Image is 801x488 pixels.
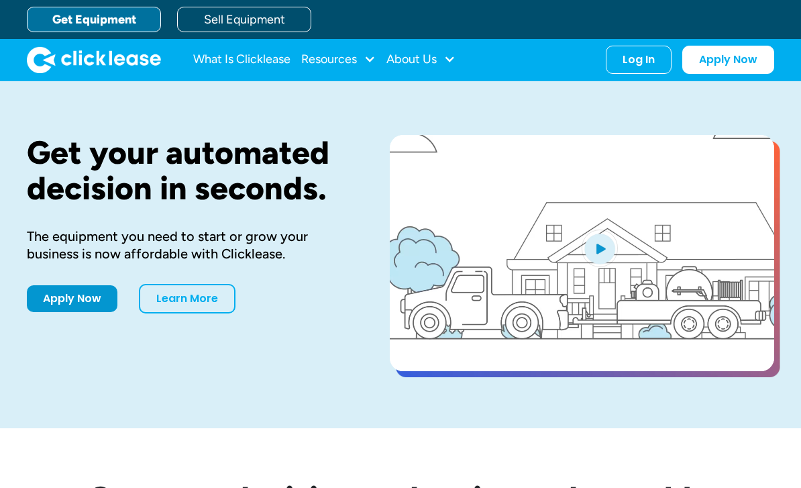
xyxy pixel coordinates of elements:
div: About Us [386,46,456,73]
div: Resources [301,46,376,73]
a: Apply Now [27,285,117,312]
div: Log In [623,53,655,66]
a: Get Equipment [27,7,161,32]
a: Learn More [139,284,235,313]
a: open lightbox [390,135,774,371]
a: Apply Now [682,46,774,74]
h1: Get your automated decision in seconds. [27,135,347,206]
a: What Is Clicklease [193,46,290,73]
a: home [27,46,161,73]
img: Clicklease logo [27,46,161,73]
img: Blue play button logo on a light blue circular background [582,230,618,267]
div: The equipment you need to start or grow your business is now affordable with Clicklease. [27,228,347,262]
a: Sell Equipment [177,7,311,32]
